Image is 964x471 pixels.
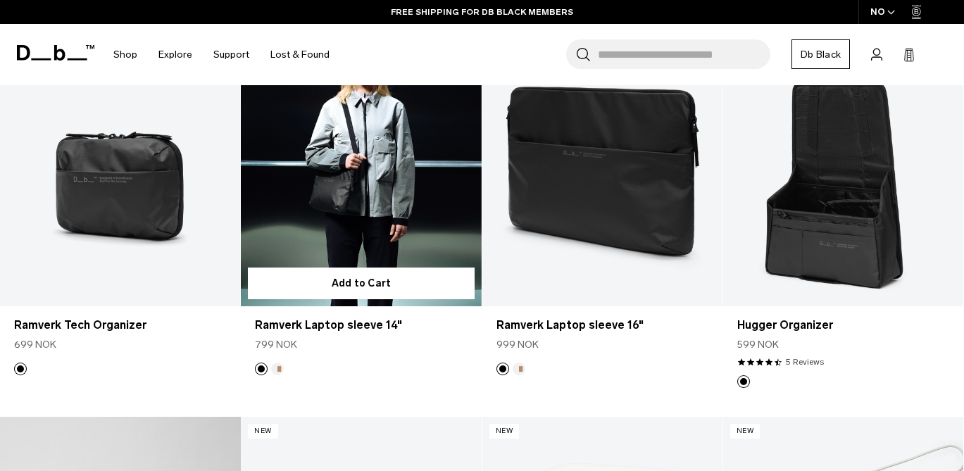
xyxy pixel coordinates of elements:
span: 799 NOK [255,337,297,352]
a: Lost & Found [270,30,330,80]
span: 699 NOK [14,337,56,352]
p: New [489,424,520,439]
p: New [730,424,760,439]
a: Support [213,30,249,80]
a: Shop [113,30,137,80]
a: Ramverk Laptop sleeve 14 [241,39,481,306]
button: Oatmilk [271,363,284,375]
span: 999 NOK [496,337,539,352]
a: Explore [158,30,192,80]
a: Ramverk Laptop sleeve 16 [482,39,722,306]
a: Ramverk Tech Organizer [14,317,226,334]
a: Hugger Organizer [737,317,949,334]
button: Black Out [496,363,509,375]
a: 5 reviews [786,356,824,368]
button: Black Out [737,375,750,388]
button: Black Out [255,363,268,375]
button: Oatmilk [513,363,525,375]
nav: Main Navigation [103,24,340,85]
p: New [248,424,278,439]
button: Black Out [14,363,27,375]
a: Db Black [791,39,850,69]
a: Ramverk Laptop sleeve 16" [496,317,708,334]
a: FREE SHIPPING FOR DB BLACK MEMBERS [391,6,573,18]
button: Add to Cart [248,268,474,299]
a: Hugger Organizer [723,39,963,306]
span: 599 NOK [737,337,779,352]
a: Ramverk Laptop sleeve 14" [255,317,467,334]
